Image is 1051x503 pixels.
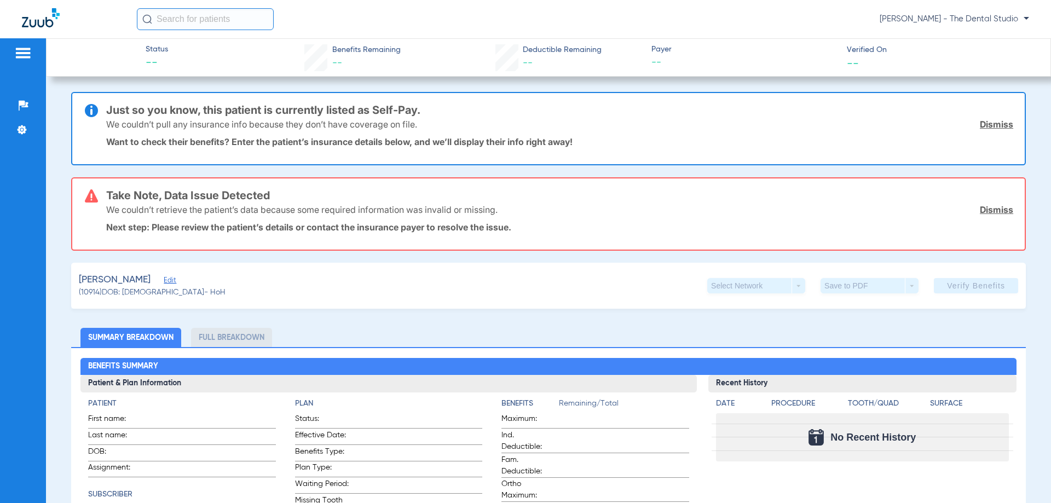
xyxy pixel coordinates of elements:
[137,8,274,30] input: Search for patients
[332,58,342,68] span: --
[106,190,1013,201] h3: Take Note, Data Issue Detected
[164,276,174,287] span: Edit
[809,429,824,446] img: Calendar
[14,47,32,60] img: hamburger-icon
[559,398,689,413] span: Remaining/Total
[106,222,1013,233] p: Next step: Please review the patient’s details or contact the insurance payer to resolve the issue.
[848,398,926,409] h4: Tooth/Quad
[295,398,482,409] h4: Plan
[830,432,916,443] span: No Recent History
[146,44,168,55] span: Status
[142,14,152,24] img: Search Icon
[79,287,226,298] span: (10914) DOB: [DEMOGRAPHIC_DATA] - HoH
[501,478,555,501] span: Ortho Maximum:
[80,358,1016,375] h2: Benefits Summary
[80,375,696,392] h3: Patient & Plan Information
[146,56,168,71] span: --
[771,398,844,409] h4: Procedure
[22,8,60,27] img: Zuub Logo
[930,398,1008,409] h4: Surface
[501,430,555,453] span: Ind. Deductible:
[106,105,1013,115] h3: Just so you know, this patient is currently listed as Self-Pay.
[980,204,1013,215] a: Dismiss
[847,44,1033,56] span: Verified On
[523,58,533,68] span: --
[716,398,762,413] app-breakdown-title: Date
[80,328,181,347] li: Summary Breakdown
[523,44,602,56] span: Deductible Remaining
[295,430,349,444] span: Effective Date:
[501,398,559,409] h4: Benefits
[85,104,98,117] img: info-icon
[708,375,1017,392] h3: Recent History
[106,119,417,130] p: We couldn’t pull any insurance info because they don’t have coverage on file.
[716,398,762,409] h4: Date
[88,462,142,477] span: Assignment:
[980,119,1013,130] a: Dismiss
[191,328,272,347] li: Full Breakdown
[930,398,1008,413] app-breakdown-title: Surface
[332,44,401,56] span: Benefits Remaining
[771,398,844,413] app-breakdown-title: Procedure
[848,398,926,413] app-breakdown-title: Tooth/Quad
[106,136,1013,147] p: Want to check their benefits? Enter the patient’s insurance details below, and we’ll display thei...
[501,398,559,413] app-breakdown-title: Benefits
[501,413,555,428] span: Maximum:
[88,430,142,444] span: Last name:
[295,462,349,477] span: Plan Type:
[295,413,349,428] span: Status:
[79,273,151,287] span: [PERSON_NAME]
[651,44,838,55] span: Payer
[88,446,142,461] span: DOB:
[88,398,275,409] h4: Patient
[880,14,1029,25] span: [PERSON_NAME] - The Dental Studio
[651,56,838,70] span: --
[295,446,349,461] span: Benefits Type:
[88,489,275,500] h4: Subscriber
[847,57,859,68] span: --
[106,204,498,215] p: We couldn’t retrieve the patient’s data because some required information was invalid or missing.
[295,478,349,493] span: Waiting Period:
[88,413,142,428] span: First name:
[501,454,555,477] span: Fam. Deductible:
[85,189,98,203] img: error-icon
